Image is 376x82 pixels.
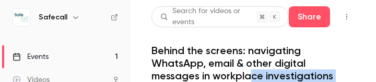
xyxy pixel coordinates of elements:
[289,6,330,27] button: Share
[39,12,67,23] h6: Safecall
[13,9,30,26] img: Safecall
[160,6,257,28] div: Search for videos or events
[151,44,355,82] h1: Behind the screens: navigating WhatsApp, email & other digital messages in workplace investigations
[13,52,49,62] div: Events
